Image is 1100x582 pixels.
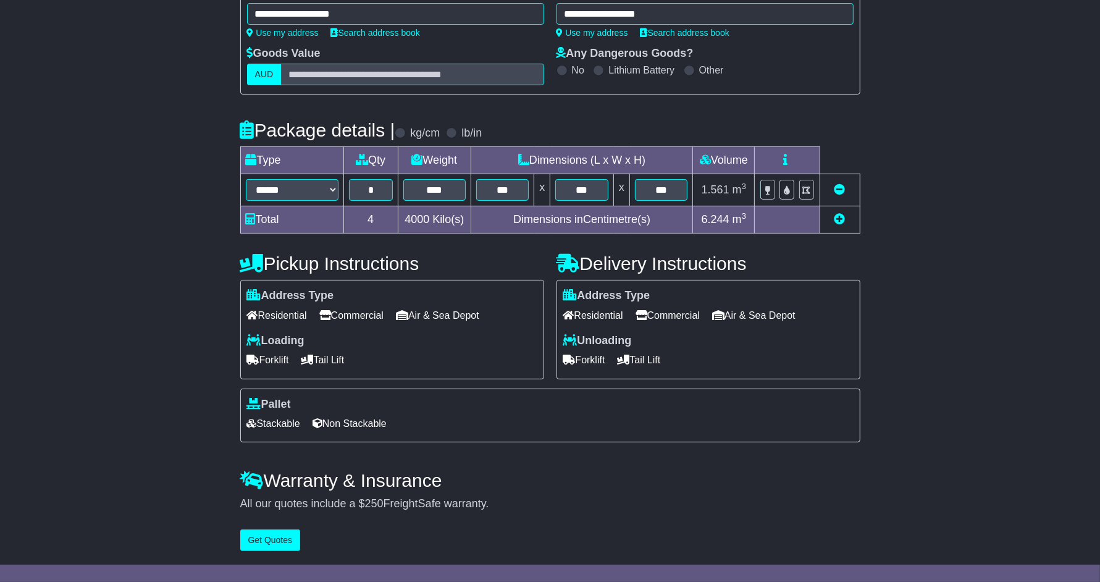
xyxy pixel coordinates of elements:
[396,306,479,325] span: Air & Sea Depot
[240,206,343,234] td: Total
[742,182,747,191] sup: 3
[365,497,384,510] span: 250
[240,529,301,551] button: Get Quotes
[618,350,661,369] span: Tail Lift
[247,306,307,325] span: Residential
[398,147,471,174] td: Weight
[247,350,289,369] span: Forklift
[733,183,747,196] span: m
[693,147,755,174] td: Volume
[240,470,860,491] h4: Warranty & Insurance
[301,350,345,369] span: Tail Lift
[343,206,398,234] td: 4
[834,183,846,196] a: Remove this item
[247,47,321,61] label: Goods Value
[636,306,700,325] span: Commercial
[410,127,440,140] label: kg/cm
[471,147,693,174] td: Dimensions (L x W x H)
[247,334,304,348] label: Loading
[640,28,729,38] a: Search address book
[556,253,860,274] h4: Delivery Instructions
[702,183,729,196] span: 1.561
[563,334,632,348] label: Unloading
[313,414,387,433] span: Non Stackable
[247,64,282,85] label: AUD
[405,213,429,226] span: 4000
[702,213,729,226] span: 6.244
[240,253,544,274] h4: Pickup Instructions
[608,64,674,76] label: Lithium Battery
[563,289,650,303] label: Address Type
[331,28,420,38] a: Search address book
[240,497,860,511] div: All our quotes include a $ FreightSafe warranty.
[398,206,471,234] td: Kilo(s)
[742,211,747,221] sup: 3
[247,28,319,38] a: Use my address
[834,213,846,226] a: Add new item
[733,213,747,226] span: m
[240,120,395,140] h4: Package details |
[572,64,584,76] label: No
[343,147,398,174] td: Qty
[247,398,291,411] label: Pallet
[471,206,693,234] td: Dimensions in Centimetre(s)
[613,174,629,206] td: x
[563,350,605,369] span: Forklift
[461,127,482,140] label: lb/in
[563,306,623,325] span: Residential
[534,174,550,206] td: x
[556,47,694,61] label: Any Dangerous Goods?
[247,289,334,303] label: Address Type
[247,414,300,433] span: Stackable
[240,147,343,174] td: Type
[556,28,628,38] a: Use my address
[712,306,796,325] span: Air & Sea Depot
[319,306,384,325] span: Commercial
[699,64,724,76] label: Other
